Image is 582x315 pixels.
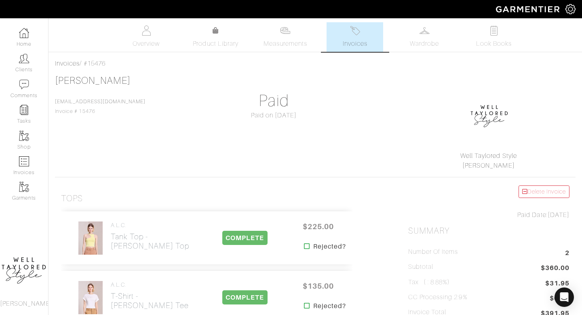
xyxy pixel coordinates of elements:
strong: Rejected? [313,242,346,251]
a: Measurements [257,22,314,52]
img: wardrobe-487a4870c1b7c33e795ec22d11cfc2ed9d08956e64fb3008fe2437562e282088.svg [420,26,430,36]
span: Measurements [264,39,308,49]
span: 2 [565,248,569,259]
h4: A.L.C. [111,281,189,288]
span: Invoices [343,39,367,49]
h1: Paid [193,91,354,111]
img: garments-icon-b7da505a4dc4fd61783c78ac3ca0ef83fa9d6f193b1c9dc38574b1d14d53ca28.png [19,182,29,192]
a: [PERSON_NAME] [462,162,515,169]
h5: Number of Items [408,248,458,256]
a: Invoices [55,60,80,67]
a: Look Books [466,22,522,52]
a: Invoices [327,22,383,52]
a: Overview [118,22,175,52]
h5: CC Processing 2.9% [408,294,468,301]
span: COMPLETE [222,290,267,304]
img: basicinfo-40fd8af6dae0f16599ec9e87c0ef1c0a1fdea2edbe929e3d69a839185d80c458.svg [141,26,151,36]
img: todo-9ac3debb85659649dc8f770b8b6100bb5dab4b48dedcbae339e5042a72dfd3cc.svg [489,26,499,36]
a: A.L.C. Tank Top -[PERSON_NAME] Top [111,222,189,251]
a: Well Taylored Style [460,152,517,160]
span: COMPLETE [222,231,267,245]
img: measurements-466bbee1fd09ba9460f595b01e5d73f9e2bff037440d3c8f018324cb6cdf7a4a.svg [280,26,290,36]
div: Open Intercom Messenger [555,287,574,307]
img: nTmMTm2E3NnGs6H1zdyREJQd [78,221,103,255]
h4: A.L.C. [111,222,189,229]
span: Product Library [193,39,238,49]
img: garments-icon-b7da505a4dc4fd61783c78ac3ca0ef83fa9d6f193b1c9dc38574b1d14d53ca28.png [19,131,29,141]
span: $225.00 [294,218,343,235]
img: 1593278135251.png.png [469,94,510,135]
span: $0.00 [550,294,569,304]
img: reminder-icon-8004d30b9f0a5d33ae49ab947aed9ed385cf756f9e5892f1edd6e32f2345188e.png [19,105,29,115]
h2: Summary [408,226,569,236]
img: comment-icon-a0a6a9ef722e966f86d9cbdc48e553b5cf19dbc54f86b18d962a5391bc8f6eb6.png [19,79,29,89]
h5: Subtotal [408,263,433,271]
span: Overview [133,39,160,49]
div: Paid on [DATE] [193,111,354,120]
div: / #15476 [55,59,576,68]
h3: Tops [61,194,83,204]
a: Delete Invoice [519,185,569,198]
span: $135.00 [294,277,343,295]
span: Look Books [476,39,512,49]
span: Paid Date: [517,211,548,219]
a: Product Library [188,26,244,49]
h2: Tank Top - [PERSON_NAME] Top [111,232,189,251]
img: orders-27d20c2124de7fd6de4e0e44c1d41de31381a507db9b33961299e4e07d508b8c.svg [350,26,360,36]
span: $31.95 [545,279,569,288]
strong: Rejected? [313,301,346,311]
span: $360.00 [541,263,569,274]
span: Wardrobe [410,39,439,49]
img: orders-icon-0abe47150d42831381b5fb84f609e132dff9fe21cb692f30cb5eec754e2cba89.png [19,156,29,166]
img: pQxRmomQ7Kq6hg6PAD3Uapfq [78,281,103,315]
a: [PERSON_NAME] [55,75,131,86]
img: garmentier-logo-header-white-b43fb05a5012e4ada735d5af1a66efaba907eab6374d6393d1fbf88cb4ef424d.png [492,2,565,16]
img: clients-icon-6bae9207a08558b7cb47a8932f037763ab4055f8c8b6bfacd5dc20c3e0201464.png [19,53,29,64]
a: A.L.C. T-Shirt -[PERSON_NAME] Tee [111,281,189,310]
img: dashboard-icon-dbcd8f5a0b271acd01030246c82b418ddd0df26cd7fceb0bd07c9910d44c42f6.png [19,28,29,38]
img: gear-icon-white-bd11855cb880d31180b6d7d6211b90ccbf57a29d726f0c71d8c61bd08dd39cc2.png [565,4,576,14]
a: [EMAIL_ADDRESS][DOMAIN_NAME] [55,99,145,104]
h5: Tax ( : 8.88%) [408,279,450,286]
h2: T-Shirt - [PERSON_NAME] Tee [111,292,189,310]
div: [DATE] [408,210,569,220]
a: Wardrobe [396,22,453,52]
span: Invoice # 15476 [55,99,145,114]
